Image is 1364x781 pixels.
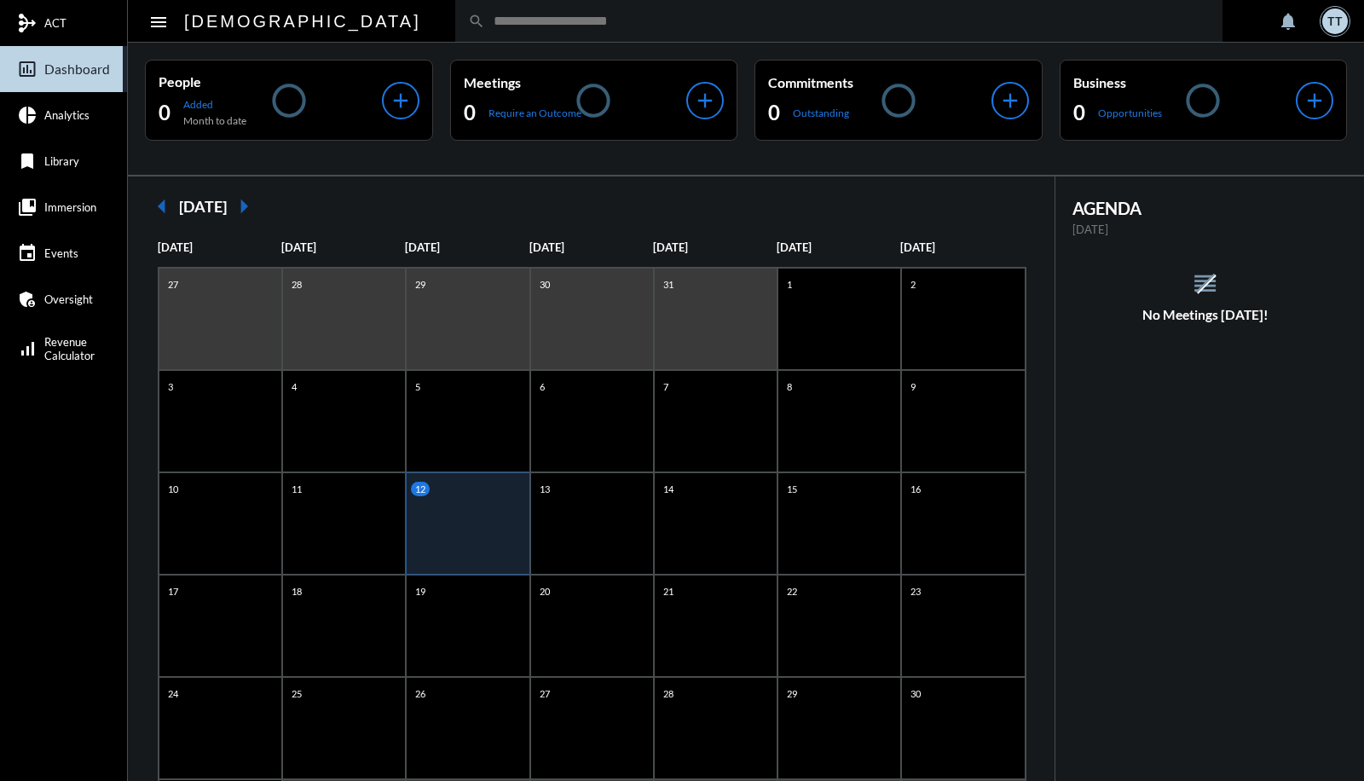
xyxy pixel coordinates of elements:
p: 17 [164,584,182,599]
p: 7 [659,379,673,394]
p: 21 [659,584,678,599]
p: 24 [164,686,182,701]
mat-icon: insert_chart_outlined [17,59,38,79]
mat-icon: Side nav toggle icon [148,12,169,32]
h2: AGENDA [1072,198,1339,218]
span: Analytics [44,108,90,122]
p: 10 [164,482,182,496]
p: 2 [906,277,920,292]
p: 1 [783,277,796,292]
p: 30 [535,277,554,292]
p: [DATE] [405,240,529,254]
p: 25 [287,686,306,701]
p: [DATE] [900,240,1024,254]
p: 13 [535,482,554,496]
p: 27 [164,277,182,292]
span: Library [44,154,79,168]
p: 29 [411,277,430,292]
p: 26 [411,686,430,701]
h2: [DEMOGRAPHIC_DATA] [184,8,421,35]
p: 16 [906,482,925,496]
p: [DATE] [158,240,281,254]
p: 8 [783,379,796,394]
mat-icon: arrow_right [227,189,261,223]
p: 15 [783,482,801,496]
p: 30 [906,686,925,701]
p: 29 [783,686,801,701]
p: [DATE] [281,240,405,254]
p: [DATE] [1072,223,1339,236]
p: 6 [535,379,549,394]
mat-icon: reorder [1191,269,1219,298]
p: 4 [287,379,301,394]
p: 3 [164,379,177,394]
p: 31 [659,277,678,292]
span: Immersion [44,200,96,214]
mat-icon: notifications [1278,11,1298,32]
p: 18 [287,584,306,599]
p: 27 [535,686,554,701]
p: 9 [906,379,920,394]
p: [DATE] [777,240,900,254]
span: Dashboard [44,61,110,77]
p: 23 [906,584,925,599]
mat-icon: mediation [17,13,38,33]
span: Revenue Calculator [44,335,95,362]
p: 19 [411,584,430,599]
mat-icon: bookmark [17,151,38,171]
p: [DATE] [653,240,777,254]
button: Toggle sidenav [142,4,176,38]
p: [DATE] [529,240,653,254]
p: 28 [287,277,306,292]
p: 20 [535,584,554,599]
p: 22 [783,584,801,599]
p: 11 [287,482,306,496]
p: 5 [411,379,425,394]
mat-icon: event [17,243,38,263]
span: Events [44,246,78,260]
p: 14 [659,482,678,496]
mat-icon: search [468,13,485,30]
mat-icon: pie_chart [17,105,38,125]
p: 28 [659,686,678,701]
mat-icon: signal_cellular_alt [17,338,38,359]
mat-icon: arrow_left [145,189,179,223]
mat-icon: collections_bookmark [17,197,38,217]
div: TT [1322,9,1348,34]
p: 12 [411,482,430,496]
span: ACT [44,16,66,30]
h2: [DATE] [179,197,227,216]
span: Oversight [44,292,93,306]
mat-icon: admin_panel_settings [17,289,38,310]
h5: No Meetings [DATE]! [1055,307,1356,322]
